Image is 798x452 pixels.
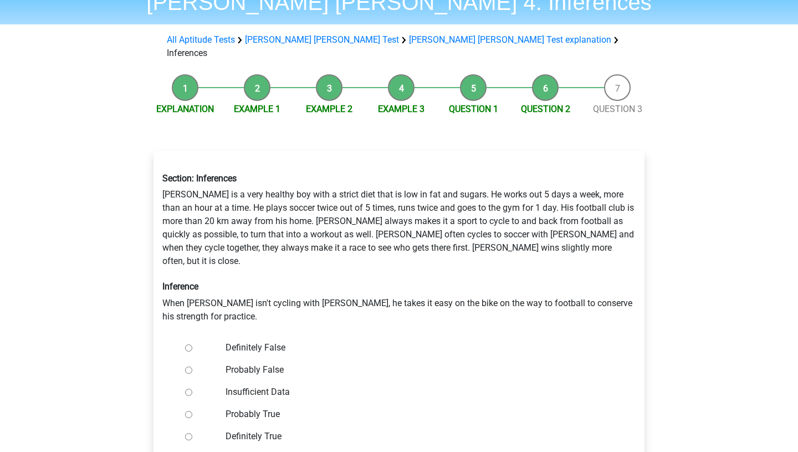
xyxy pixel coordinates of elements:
a: Example 1 [234,104,280,114]
label: Insufficient Data [226,385,609,399]
a: All Aptitude Tests [167,34,235,45]
a: [PERSON_NAME] [PERSON_NAME] Test explanation [409,34,611,45]
a: Example 2 [306,104,352,114]
div: [PERSON_NAME] is a very healthy boy with a strict diet that is low in fat and sugars. He works ou... [154,164,644,332]
h6: Section: Inferences [162,173,636,184]
a: [PERSON_NAME] [PERSON_NAME] Test [245,34,399,45]
label: Definitely False [226,341,609,354]
h6: Inference [162,281,636,292]
a: Example 3 [378,104,424,114]
a: Question 1 [449,104,498,114]
label: Definitely True [226,430,609,443]
div: Inferences [162,33,636,60]
label: Probably False [226,363,609,377]
a: Explanation [156,104,214,114]
a: Question 3 [593,104,642,114]
a: Question 2 [521,104,570,114]
label: Probably True [226,408,609,421]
